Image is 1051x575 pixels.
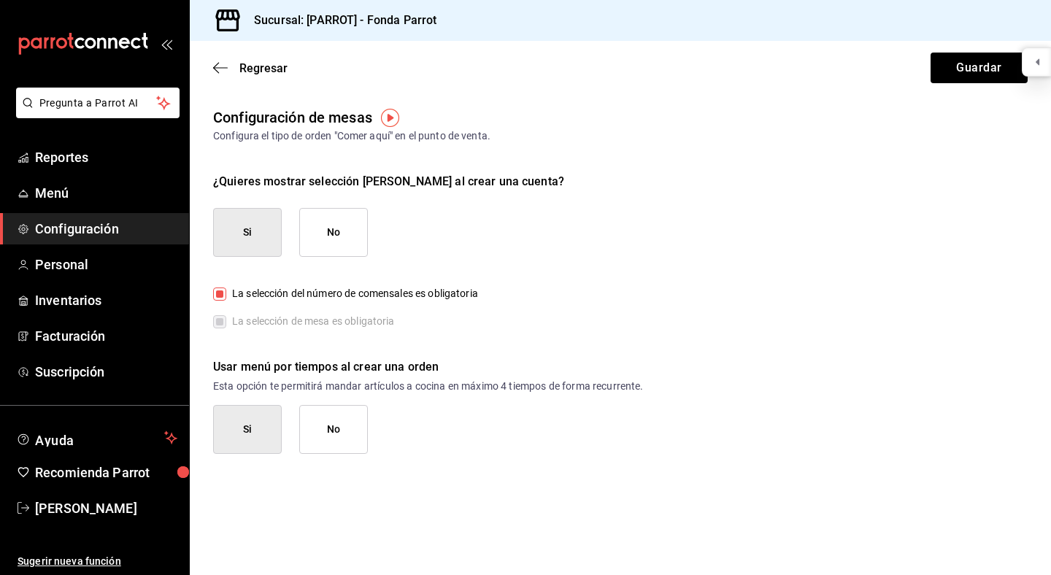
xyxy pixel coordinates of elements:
span: Reportes [35,147,177,167]
span: La selección de mesa es obligatoria [226,314,395,329]
span: Inventarios [35,290,177,310]
img: Tooltip marker [381,109,399,127]
button: open_drawer_menu [161,38,172,50]
span: La selección del número de comensales es obligatoria [226,286,478,301]
button: No [299,208,368,257]
span: Configuración [35,219,177,239]
span: Suscripción [35,362,177,382]
span: [PERSON_NAME] [35,498,177,518]
span: Facturación [35,326,177,346]
p: Esta opción te permitirá mandar artículos a cocina en máximo 4 tiempos de forma recurrente. [213,379,1028,393]
div: Configuración de mesas [213,107,372,128]
span: Sugerir nueva función [18,554,177,569]
div: Usar menú por tiempos al crear una orden [213,358,1028,376]
span: Personal [35,255,177,274]
button: Guardar [931,53,1028,83]
button: Si [213,405,282,454]
div: ¿Quieres mostrar selección [PERSON_NAME] al crear una cuenta? [213,173,1028,190]
span: Ayuda [35,429,158,447]
button: Regresar [213,61,288,75]
span: Pregunta a Parrot AI [39,96,157,111]
a: Pregunta a Parrot AI [10,106,180,121]
span: Regresar [239,61,288,75]
button: Pregunta a Parrot AI [16,88,180,118]
div: Configura el tipo de orden "Comer aquí" en el punto de venta. [213,128,1028,144]
button: No [299,405,368,454]
h3: Sucursal: [PARROT] - Fonda Parrot [242,12,436,29]
button: Si [213,208,282,257]
span: Menú [35,183,177,203]
span: Recomienda Parrot [35,463,177,482]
